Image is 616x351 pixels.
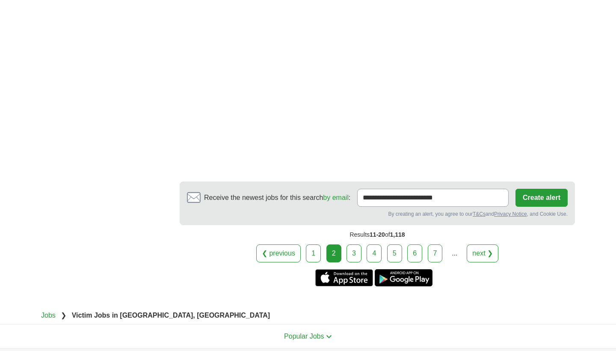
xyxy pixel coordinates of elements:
a: 7 [428,244,443,262]
a: Get the Android app [375,269,432,286]
a: 5 [387,244,402,262]
img: toggle icon [326,335,332,339]
a: 4 [367,244,382,262]
a: T&Cs [473,211,486,217]
a: next ❯ [467,244,498,262]
a: Jobs [41,312,56,319]
a: 1 [306,244,321,262]
a: Get the iPhone app [315,269,373,286]
strong: Victim Jobs in [GEOGRAPHIC_DATA], [GEOGRAPHIC_DATA] [72,312,270,319]
span: Popular Jobs [284,333,324,340]
a: 6 [407,244,422,262]
span: ❯ [61,312,66,319]
button: Create alert [515,189,568,207]
a: 3 [346,244,361,262]
div: 2 [326,244,341,262]
div: By creating an alert, you agree to our and , and Cookie Use. [187,210,568,218]
a: ❮ previous [256,244,301,262]
span: 1,118 [390,231,405,238]
span: 11-20 [370,231,385,238]
a: Privacy Notice [494,211,527,217]
div: ... [446,245,463,262]
div: Results of [180,225,575,244]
